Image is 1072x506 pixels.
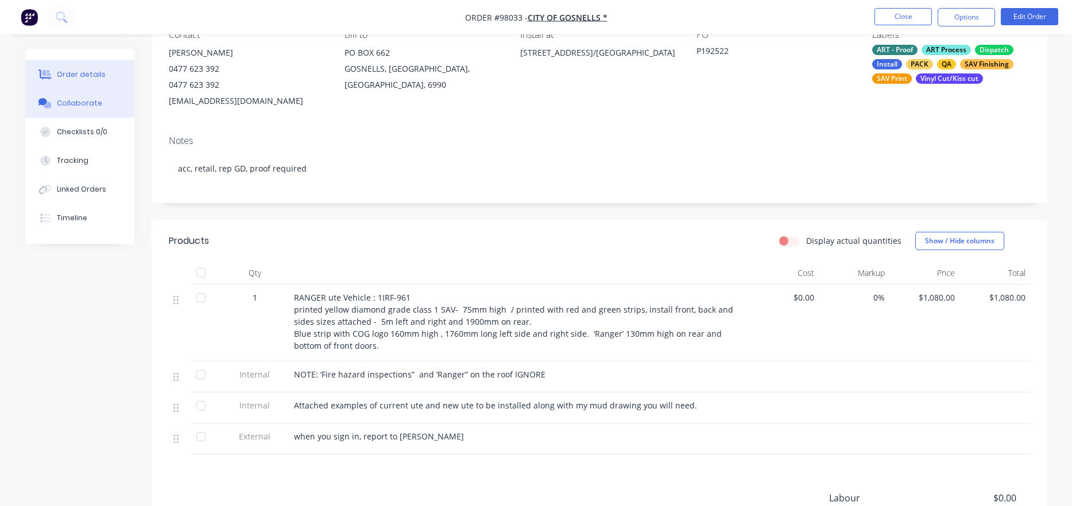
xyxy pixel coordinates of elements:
span: $0.00 [753,291,815,303]
div: PO [696,29,854,40]
div: Qty [220,262,289,285]
div: ART Process [922,45,971,55]
div: Linked Orders [57,184,106,194]
button: Close [874,8,932,25]
div: Notes [169,135,1030,146]
span: Order #98033 - [465,12,528,23]
div: SAV Finishing [960,59,1013,69]
label: Display actual quantities [806,235,901,247]
div: Bill to [345,29,502,40]
button: Options [938,8,995,26]
span: Internal [225,399,285,411]
button: Edit Order [1001,8,1058,25]
div: PO BOX 662 [345,45,502,61]
div: ART - Proof [872,45,918,55]
button: Collaborate [25,89,134,118]
div: GOSNELLS, [GEOGRAPHIC_DATA], [GEOGRAPHIC_DATA], 6990 [345,61,502,93]
button: Linked Orders [25,175,134,204]
div: [STREET_ADDRESS]/[GEOGRAPHIC_DATA] [520,45,678,81]
div: Order details [57,69,106,80]
div: Labels [872,29,1030,40]
div: 0477 623 392 [169,77,326,93]
div: Checklists 0/0 [57,127,107,137]
div: PACK [906,59,933,69]
button: Order details [25,60,134,89]
button: Timeline [25,204,134,232]
div: [PERSON_NAME]0477 623 3920477 623 392[EMAIL_ADDRESS][DOMAIN_NAME] [169,45,326,109]
span: Labour [829,491,931,505]
div: PO BOX 662GOSNELLS, [GEOGRAPHIC_DATA], [GEOGRAPHIC_DATA], 6990 [345,45,502,93]
span: RANGER ute Vehicle : 1IRF-961 printed yellow diamond grade class 1 SAV- 75mm high / printed with ... [294,292,736,351]
span: 0% [823,291,885,303]
div: Total [959,262,1030,285]
div: Price [889,262,960,285]
a: CITY OF GOSNELLS * [528,12,607,23]
span: $0.00 [931,491,1016,505]
div: Collaborate [57,98,102,108]
span: Attached examples of current ute and new ute to be installed along with my mud drawing you will n... [294,400,697,411]
div: Dispatch [975,45,1013,55]
div: acc, retail, rep GD, proof required [169,151,1030,186]
div: Products [169,234,209,248]
div: SAV Print [872,73,912,84]
span: NOTE: ‘Fire hazard inspections” and ‘Ranger” on the roof IGNORE [294,369,545,380]
span: $1,080.00 [894,291,955,303]
span: 1 [253,291,257,303]
img: Factory [21,9,38,26]
span: $1,080.00 [964,291,1025,303]
button: Checklists 0/0 [25,118,134,146]
div: Install at [520,29,678,40]
div: P192522 [696,45,840,61]
div: Contact [169,29,326,40]
button: Tracking [25,146,134,175]
button: Show / Hide columns [915,232,1004,250]
div: [EMAIL_ADDRESS][DOMAIN_NAME] [169,93,326,109]
span: External [225,430,285,442]
span: Internal [225,368,285,380]
div: Install [872,59,902,69]
div: Timeline [57,213,87,223]
div: Markup [819,262,889,285]
div: Vinyl Cut/Kiss cut [916,73,983,84]
div: 0477 623 392 [169,61,326,77]
div: Tracking [57,155,88,166]
div: [STREET_ADDRESS]/[GEOGRAPHIC_DATA] [520,45,678,61]
div: [PERSON_NAME] [169,45,326,61]
div: Cost [749,262,819,285]
span: when you sign in, report to [PERSON_NAME] [294,431,464,442]
div: QA [937,59,956,69]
